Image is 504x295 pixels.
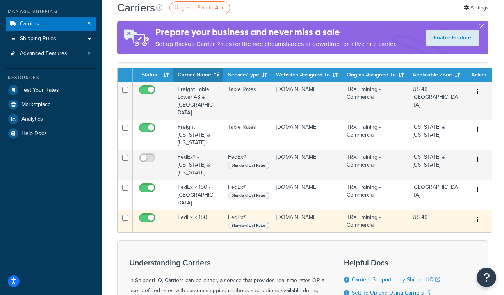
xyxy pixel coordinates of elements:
[426,30,479,46] a: Enable Feature
[6,83,96,97] a: Test Your Rates
[271,210,342,232] td: [DOMAIN_NAME]
[408,180,464,210] td: [GEOGRAPHIC_DATA]
[20,36,56,42] span: Shipping Rules
[342,120,408,150] td: TRX Training - Commercial
[20,21,39,27] span: Carriers
[175,4,225,12] span: Upgrade Plan to Add
[223,120,271,150] td: Table Rates
[408,82,464,120] td: US 48 [GEOGRAPHIC_DATA]
[6,8,96,15] div: Manage Shipping
[6,112,96,126] a: Analytics
[6,75,96,81] div: Resources
[88,21,91,27] span: 5
[228,192,269,199] span: Standard List Rates
[408,68,464,82] th: Applicable Zone: activate to sort column ascending
[223,210,271,232] td: FedEx®
[342,68,408,82] th: Origins Assigned To: activate to sort column ascending
[464,68,492,82] th: Action
[173,210,223,232] td: FedEx < 150
[6,46,96,61] a: Advanced Features 2
[271,120,342,150] td: [DOMAIN_NAME]
[6,32,96,46] a: Shipping Rules
[344,258,446,267] h3: Helpful Docs
[173,68,223,82] th: Carrier Name: activate to sort column ascending
[223,68,271,82] th: Service/Type: activate to sort column ascending
[464,2,488,13] a: Settings
[6,46,96,61] li: Advanced Features
[223,82,271,120] td: Table Rates
[477,268,496,287] button: Open Resource Center
[408,120,464,150] td: [US_STATE] & [US_STATE]
[271,82,342,120] td: [DOMAIN_NAME]
[228,222,269,229] span: Standard List Rates
[21,87,59,94] span: Test Your Rates
[6,17,96,31] a: Carriers 5
[88,50,91,57] span: 2
[21,116,43,123] span: Analytics
[173,82,223,120] td: Freight Table Lower 48 & [GEOGRAPHIC_DATA]
[408,210,464,232] td: US 48
[342,82,408,120] td: TRX Training - Commercial
[342,180,408,210] td: TRX Training - Commercial
[352,275,440,284] a: Carriers Supported by ShipperHQ
[117,21,155,54] img: ad-rules-rateshop-fe6ec290ccb7230408bd80ed9643f0289d75e0ffd9eb532fc0e269fcd187b520.png
[271,150,342,180] td: [DOMAIN_NAME]
[408,150,464,180] td: [US_STATE] & [US_STATE]
[228,162,269,169] span: Standard List Rates
[133,68,173,82] th: Status: activate to sort column ascending
[223,180,271,210] td: FedEx®
[173,180,223,210] td: FedEx < 150 - [GEOGRAPHIC_DATA]
[6,17,96,31] li: Carriers
[271,180,342,210] td: [DOMAIN_NAME]
[271,68,342,82] th: Websites Assigned To: activate to sort column ascending
[173,150,223,180] td: FedEx® - [US_STATE] & [US_STATE]
[6,98,96,112] a: Marketplace
[21,101,51,108] span: Marketplace
[223,150,271,180] td: FedEx®
[21,130,47,137] span: Help Docs
[129,258,324,267] h3: Understanding Carriers
[6,126,96,140] a: Help Docs
[342,150,408,180] td: TRX Training - Commercial
[173,120,223,150] td: Freight [US_STATE] & [US_STATE]
[20,50,67,57] span: Advanced Features
[155,26,397,39] h4: Prepare your business and never miss a sale
[342,210,408,232] td: TRX Training - Commercial
[169,1,230,14] a: Upgrade Plan to Add
[155,39,397,50] p: Set up Backup Carrier Rates for the rare circumstances of downtime for a live rate carrier.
